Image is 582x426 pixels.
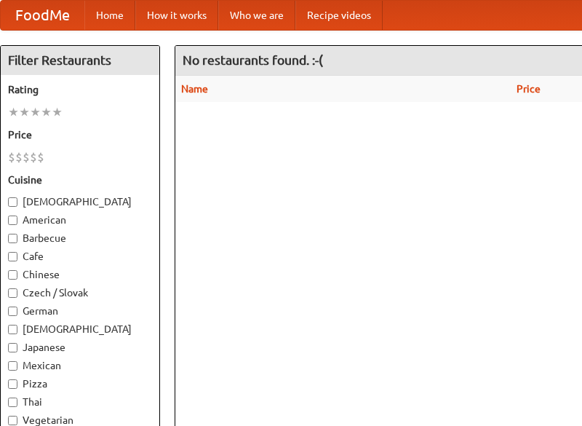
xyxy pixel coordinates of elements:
a: Price [517,83,541,95]
label: Japanese [8,340,152,355]
li: $ [37,149,44,165]
input: [DEMOGRAPHIC_DATA] [8,325,17,334]
label: Cafe [8,249,152,264]
li: $ [8,149,15,165]
input: American [8,216,17,225]
a: How it works [135,1,218,30]
ng-pluralize: No restaurants found. :-( [183,53,323,67]
a: Who we are [218,1,295,30]
label: [DEMOGRAPHIC_DATA] [8,194,152,209]
h5: Price [8,127,152,142]
label: Chinese [8,267,152,282]
label: Czech / Slovak [8,285,152,300]
label: German [8,304,152,318]
li: ★ [19,104,30,120]
input: Thai [8,398,17,407]
li: ★ [41,104,52,120]
li: $ [30,149,37,165]
input: [DEMOGRAPHIC_DATA] [8,197,17,207]
input: Barbecue [8,234,17,243]
li: $ [23,149,30,165]
a: FoodMe [1,1,84,30]
label: Mexican [8,358,152,373]
input: Chinese [8,270,17,280]
label: [DEMOGRAPHIC_DATA] [8,322,152,336]
li: $ [15,149,23,165]
label: Thai [8,395,152,409]
h5: Cuisine [8,173,152,187]
input: Cafe [8,252,17,261]
input: Vegetarian [8,416,17,425]
input: Pizza [8,379,17,389]
h5: Rating [8,82,152,97]
input: Mexican [8,361,17,371]
label: Pizza [8,376,152,391]
h4: Filter Restaurants [1,46,159,75]
a: Name [181,83,208,95]
input: German [8,307,17,316]
li: ★ [8,104,19,120]
li: ★ [30,104,41,120]
input: Czech / Slovak [8,288,17,298]
input: Japanese [8,343,17,352]
a: Recipe videos [295,1,383,30]
label: American [8,213,152,227]
li: ★ [52,104,63,120]
a: Home [84,1,135,30]
label: Barbecue [8,231,152,245]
